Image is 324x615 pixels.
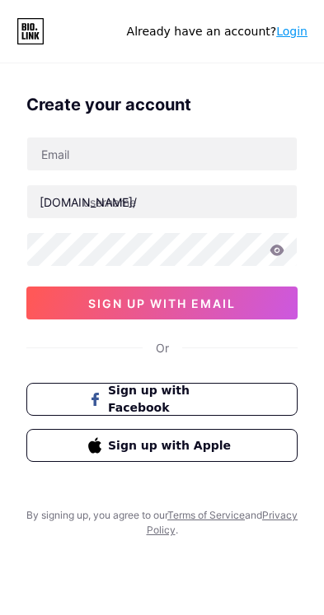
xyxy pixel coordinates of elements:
button: Sign up with Apple [26,429,298,462]
input: username [27,185,297,218]
input: Email [27,137,297,170]
a: Terms of Service [167,509,245,521]
span: Sign up with Facebook [108,382,236,417]
a: Login [276,25,308,38]
span: sign up with email [88,296,236,310]
span: Sign up with Apple [108,437,236,454]
button: sign up with email [26,287,298,319]
div: Already have an account? [127,23,308,40]
div: Or [156,339,169,356]
div: Create your account [26,92,298,117]
div: By signing up, you agree to our and . [22,508,303,538]
div: [DOMAIN_NAME]/ [40,193,137,211]
button: Sign up with Facebook [26,383,298,416]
